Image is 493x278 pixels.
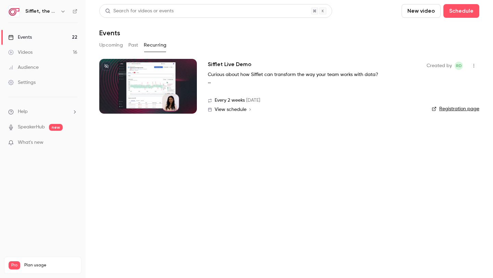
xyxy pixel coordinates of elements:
[18,108,28,115] span: Help
[49,124,63,131] span: new
[99,40,123,51] button: Upcoming
[24,263,77,268] span: Plan usage
[8,34,32,41] div: Events
[208,60,251,68] a: Sifflet Live Demo
[215,107,246,112] span: View schedule
[8,64,39,71] div: Audience
[18,124,45,131] a: SpeakerHub
[208,107,416,112] a: View schedule
[105,8,174,15] div: Search for videos or events
[8,79,36,86] div: Settings
[427,62,452,70] span: Created by
[25,8,58,15] h6: Sifflet, the AI-augmented data observability platform built for data teams with business users in...
[455,62,463,70] span: Romain Doutriaux
[8,49,33,56] div: Videos
[402,4,441,18] button: New video
[18,139,43,146] span: What's new
[99,29,120,37] h1: Events
[443,4,479,18] button: Schedule
[9,6,20,17] img: Sifflet, the AI-augmented data observability platform built for data teams with business users in...
[8,108,77,115] li: help-dropdown-opener
[246,97,260,104] span: [DATE]
[144,40,167,51] button: Recurring
[128,40,138,51] button: Past
[215,97,245,104] span: Every 2 weeks
[456,62,462,70] span: RD
[432,105,479,112] a: Registration page
[69,140,77,146] iframe: Noticeable Trigger
[9,261,20,269] span: Pro
[208,71,413,78] p: Curious about how Sifflet can transform the way your team works with data?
